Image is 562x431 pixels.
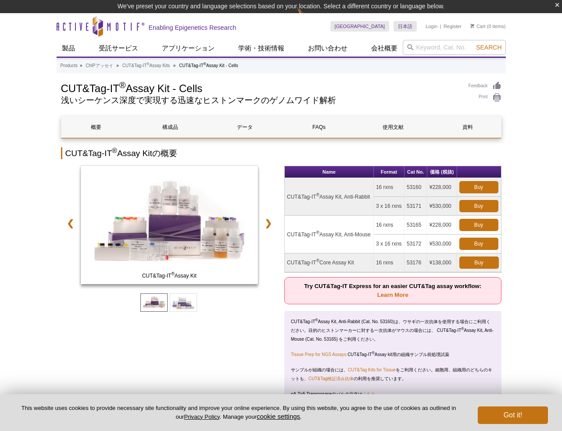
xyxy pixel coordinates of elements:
[81,166,258,287] a: CUT&Tag-IT Assay Kit
[315,318,318,322] sup: ®
[61,81,460,94] h1: CUT&Tag-IT Assay Kit - Cells
[459,238,498,250] a: Buy
[291,350,495,359] p: CUT&Tag-IT Assay kit用の組織サンプル前処理試薬
[61,96,460,104] h2: 浅いシーケンス深度で実現する迅速なヒストンマークのゲノムワイド解析
[285,253,374,272] td: CUT&Tag-IT Core Assay Kit
[308,376,354,381] a: CUT&Tag検証済み抗体
[81,166,258,284] img: CUT&Tag-IT Assay Kit
[427,197,457,216] td: ¥530,000
[112,147,117,154] sup: ®
[476,44,501,51] span: Search
[285,166,374,178] th: Name
[427,178,457,197] td: ¥228,000
[285,178,374,216] td: CUT&Tag-IT Assay Kit, Anti-Rabbit
[285,216,374,253] td: CUT&Tag-IT Assay Kit, Anti-Mouse
[93,40,143,57] a: 受託サービス
[433,117,502,138] a: 資料
[61,117,131,138] a: 概要
[61,62,78,70] a: Products
[204,62,206,66] sup: ®
[61,213,80,233] a: ❮
[470,23,486,29] a: Cart
[86,62,113,70] a: ChIPアッセイ
[469,81,501,91] a: Feedback
[184,413,219,420] a: Privacy Policy
[377,292,408,298] a: Learn More
[316,192,319,197] sup: ®
[149,24,236,32] h2: Enabling Epigenetics Research
[374,178,404,197] td: 16 rxns
[330,21,390,32] a: [GEOGRAPHIC_DATA]
[291,317,495,344] p: CUT&Tag-IT Assay Kit, Anti-Rabbit (Cat. No. 53160)は、ウサギの一次抗体を使用する場合にご利用ください。目的のヒストンマーカーに対する一次抗体がマ...
[82,271,256,280] span: CUT&Tag-IT Assay Kit
[404,216,427,235] td: 53165
[404,178,427,197] td: 53160
[470,24,474,28] img: Your Cart
[147,62,149,66] sup: ®
[233,40,290,57] a: 学術・技術情報
[116,63,119,68] li: »
[459,181,498,193] a: Buy
[404,197,427,216] td: 53171
[316,230,319,235] sup: ®
[119,80,126,90] sup: ®
[366,40,403,57] a: 会社概要
[348,367,396,372] a: CUT&Tag Kits for Tissue
[404,166,427,178] th: Cat No.
[157,40,220,57] a: アプリケーション
[259,213,278,233] a: ❯
[473,43,504,51] button: Search
[459,200,498,212] a: Buy
[440,21,441,32] li: |
[303,40,353,57] a: お問い合わせ
[459,256,499,269] a: Buy
[14,404,463,421] p: This website uses cookies to provide necessary site functionality and improve your online experie...
[362,392,376,396] a: こちら
[291,366,495,383] p: サンプルが組織の場合には、 をご利用ください。細胞用、組織用のどちらのキットも、 の利用を推奨しています。
[136,117,205,138] a: 構成品
[427,235,457,253] td: ¥530,000
[284,117,354,138] a: FAQs
[374,166,404,178] th: Format
[461,327,464,331] sup: ®
[403,40,506,55] input: Keyword, Cat. No.
[470,21,506,32] li: (0 items)
[372,351,375,355] sup: ®
[257,413,300,420] button: cookie settings
[374,235,404,253] td: 3 x 16 rxns
[316,258,319,263] sup: ®
[291,390,495,399] p: pA-Tn5 Transposaseのバルク注文は
[80,63,82,68] li: »
[358,117,428,138] a: 使用文献
[404,253,427,272] td: 53176
[291,352,347,357] a: Tissue Prep for NGS Assays:
[427,253,457,272] td: ¥138,000
[179,63,238,68] li: CUT&Tag-IT Assay Kit - Cells
[122,62,170,70] a: CUT&Tag-IT®Assay Kits
[404,235,427,253] td: 53172
[171,271,174,276] sup: ®
[374,253,404,272] td: 16 rxns
[444,23,462,29] a: Register
[427,166,457,178] th: 価格 (税抜)
[469,93,501,103] a: Print
[374,197,404,216] td: 3 x 16 rxns
[374,216,404,235] td: 16 rxns
[394,21,417,32] a: 日本語
[426,23,437,29] a: Login
[297,7,320,27] img: Change Here
[459,219,498,231] a: Buy
[427,216,457,235] td: ¥228,000
[173,63,176,68] li: »
[61,147,501,159] h2: CUT&Tag-IT Assay Kitの概要
[478,406,548,424] button: Got it!
[210,117,279,138] a: データ
[304,283,481,298] strong: Try CUT&Tag-IT Express for an easier CUT&Tag assay workflow:
[57,40,80,57] a: 製品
